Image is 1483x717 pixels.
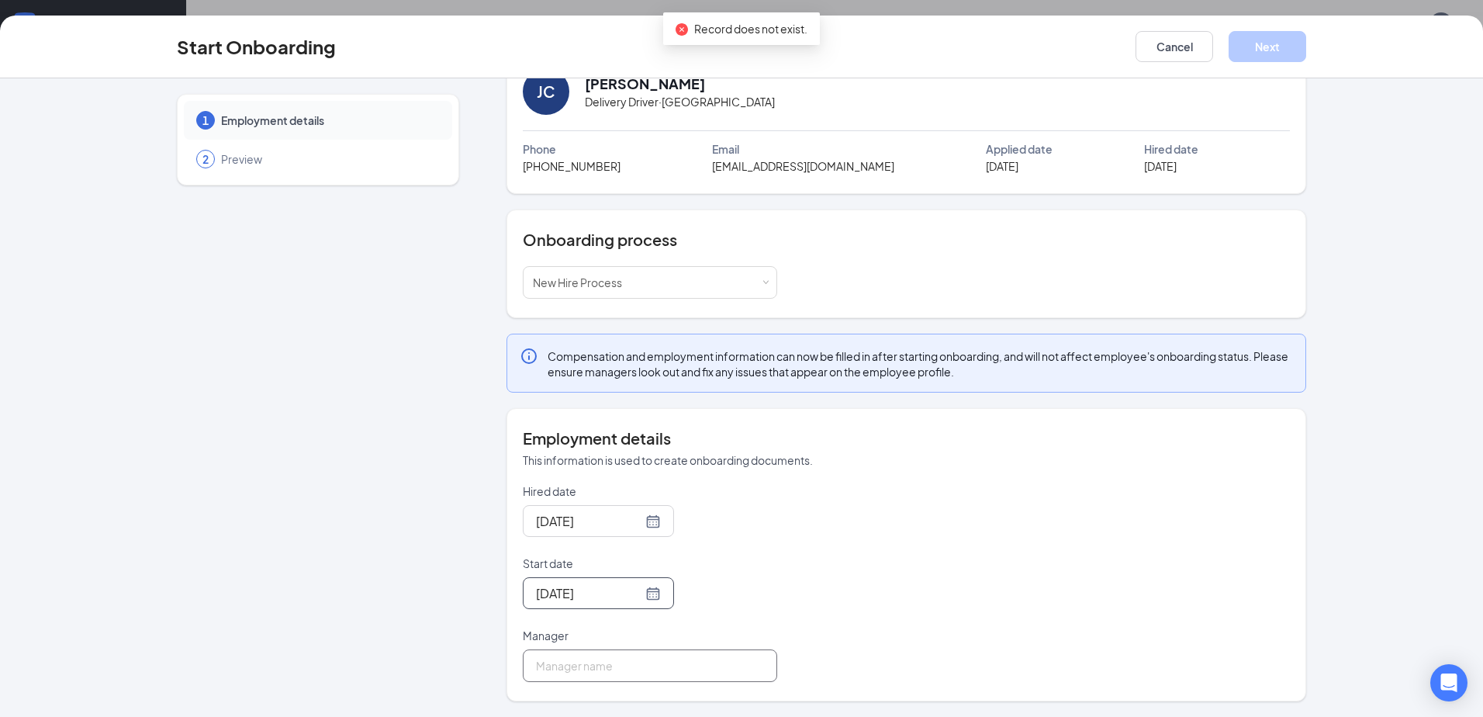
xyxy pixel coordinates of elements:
[523,483,777,499] p: Hired date
[676,23,688,36] span: close-circle
[585,93,775,110] span: Delivery Driver · [GEOGRAPHIC_DATA]
[523,556,777,571] p: Start date
[202,113,209,128] span: 1
[986,140,1053,158] span: Applied date
[1144,158,1177,175] span: [DATE]
[523,229,1290,251] h4: Onboarding process
[523,628,777,643] p: Manager
[694,22,807,36] span: Record does not exist.
[986,158,1018,175] span: [DATE]
[712,158,894,175] span: [EMAIL_ADDRESS][DOMAIN_NAME]
[523,649,777,682] input: Manager name
[523,140,556,158] span: Phone
[536,511,642,531] input: Aug 26, 2025
[533,267,633,298] div: [object Object]
[221,113,437,128] span: Employment details
[1144,140,1198,158] span: Hired date
[1229,31,1306,62] button: Next
[520,347,538,365] svg: Info
[712,140,739,158] span: Email
[585,74,705,93] h2: [PERSON_NAME]
[537,81,555,102] div: JC
[1136,31,1213,62] button: Cancel
[523,452,1290,468] p: This information is used to create onboarding documents.
[536,584,642,603] input: Aug 30, 2025
[202,151,209,167] span: 2
[523,158,621,175] span: [PHONE_NUMBER]
[221,151,437,167] span: Preview
[1430,664,1467,701] div: Open Intercom Messenger
[533,275,622,289] span: New Hire Process
[548,348,1293,379] span: Compensation and employment information can now be filled in after starting onboarding, and will ...
[177,33,336,60] h3: Start Onboarding
[523,428,1290,449] h4: Employment details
